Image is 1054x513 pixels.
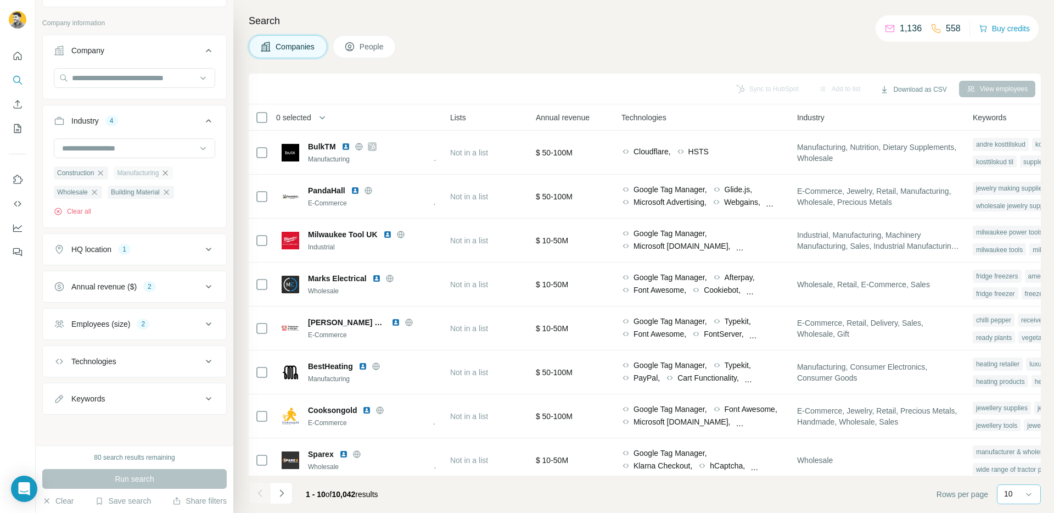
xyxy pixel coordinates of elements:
button: Feedback [9,242,26,262]
img: LinkedIn logo [341,142,350,151]
div: Annual revenue ($) [71,281,137,292]
span: Google Tag Manager, [633,448,707,459]
span: BulkTM [308,141,336,152]
span: Industry [797,112,825,123]
span: Webgains, [724,197,760,208]
button: My lists [9,119,26,138]
button: Dashboard [9,218,26,238]
span: Google Tag Manager, [633,360,707,371]
span: Cart Functionality, [677,372,739,383]
button: HQ location1 [43,236,226,263]
button: Annual revenue ($)2 [43,274,226,300]
div: 2 [137,319,149,329]
span: BestHeating [308,361,353,372]
span: $ 10-50M [536,324,568,333]
span: 0 selected [276,112,311,123]
img: Logo of Thompson & Morgan [282,326,299,331]
span: Cloudflare, [633,146,671,157]
div: E-Commerce [308,198,427,208]
p: 10 [1004,488,1013,499]
img: LinkedIn logo [383,230,392,239]
button: Enrich CSV [9,94,26,114]
span: 10,042 [332,490,356,499]
div: Industrial [308,242,427,252]
img: LinkedIn logo [351,186,360,195]
span: Construction [57,168,94,178]
div: E-Commerce [308,418,427,428]
span: of [326,490,332,499]
div: 4 [105,116,118,126]
img: Logo of PandaHall [282,188,299,205]
span: Not in a list [450,324,488,333]
span: $ 10-50M [536,236,568,245]
div: Employees (size) [71,319,130,330]
span: Microsoft Advertising, [633,197,707,208]
h4: Search [249,13,1041,29]
span: Milwaukee Tool UK [308,229,378,240]
span: $ 10-50M [536,456,568,465]
img: Logo of Cooksongold [282,408,299,425]
div: andre kosttilskud [973,138,1029,151]
span: $ 50-100M [536,368,573,377]
img: LinkedIn logo [372,274,381,283]
div: jewellery supplies [973,402,1031,415]
div: E-Commerce [308,330,427,340]
button: Download as CSV [872,81,954,98]
span: Keywords [973,112,1006,123]
span: hCaptcha, [710,460,745,471]
span: Typekit, [725,360,751,371]
div: fridge freezers [973,270,1022,283]
div: ready plants [973,331,1015,344]
div: jewelry making supplies [973,182,1049,195]
div: heating products [973,375,1028,388]
span: Google Tag Manager, [633,228,707,239]
div: Wholesale [308,462,427,472]
button: Keywords [43,386,226,412]
span: Not in a list [450,456,488,465]
p: 558 [946,22,961,35]
span: $ 10-50M [536,280,568,289]
span: Wholesale [57,187,88,197]
span: E-Commerce, Retail, Delivery, Sales, Wholesale, Gift [797,317,960,339]
span: Companies [276,41,316,52]
div: Open Intercom Messenger [11,476,37,502]
p: Company information [42,18,227,28]
div: Industry [71,115,99,126]
div: 2 [143,282,156,292]
div: fridge freezer [973,287,1018,300]
span: Microsoft [DOMAIN_NAME], [633,416,731,427]
span: Font Awesome, [633,328,686,339]
span: Cookiebot, [704,285,741,295]
div: 1 [118,244,131,254]
div: milwaukee power tools [973,226,1046,239]
span: Lists [450,112,466,123]
span: Building Material [111,187,160,197]
button: Industry4 [43,108,226,138]
span: Wholesale, Retail, E-Commerce, Sales [797,279,930,290]
div: Manufacturing [308,374,427,384]
img: LinkedIn logo [391,318,400,327]
div: 80 search results remaining [94,453,175,462]
span: $ 50-100M [536,412,573,421]
span: PayPal, [633,372,660,383]
button: Save search [95,495,151,506]
span: E-Commerce, Jewelry, Retail, Manufacturing, Wholesale, Precious Metals [797,186,960,208]
button: Navigate to next page [271,482,293,504]
span: Glide.js, [725,184,753,195]
button: Clear [42,495,74,506]
div: Company [71,45,104,56]
div: Wholesale [308,286,427,296]
button: Share filters [172,495,227,506]
div: freezer [1022,287,1049,300]
button: Use Surfe on LinkedIn [9,170,26,189]
span: Technologies [621,112,666,123]
button: Company [43,37,226,68]
span: Font Awesome, [633,285,686,295]
button: Employees (size)2 [43,311,226,337]
div: Manufacturing [308,154,427,164]
div: Keywords [71,393,105,404]
span: Annual revenue [536,112,590,123]
span: Not in a list [450,148,488,157]
img: Logo of BulkTM [282,144,299,161]
span: Google Tag Manager, [633,316,707,327]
